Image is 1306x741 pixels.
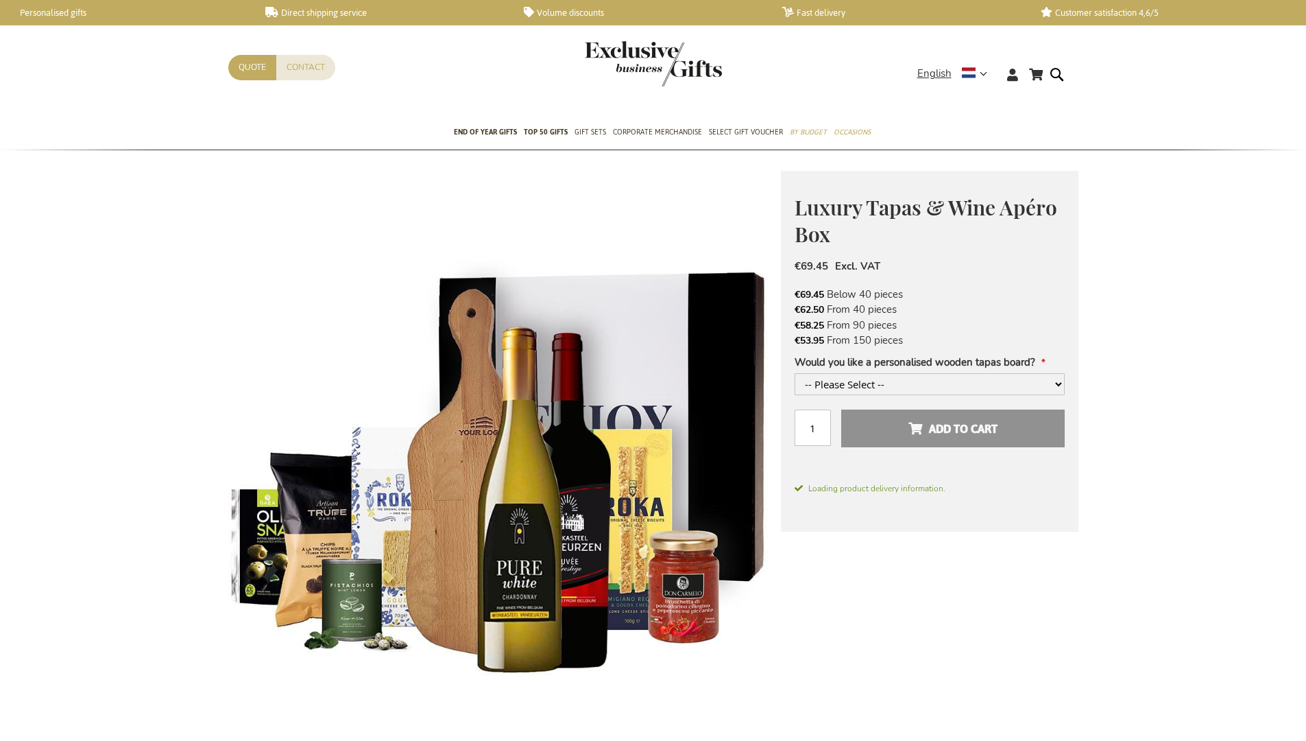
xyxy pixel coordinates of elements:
[795,318,1065,333] li: From 90 pieces
[709,116,783,150] a: Select Gift Voucher
[585,41,653,86] a: store logo
[524,125,568,139] span: TOP 50 Gifts
[454,116,517,150] a: End of year gifts
[276,55,335,80] a: Contact
[795,355,1035,369] span: Would you like a personalised wooden tapas board?
[575,116,606,150] a: Gift Sets
[834,125,871,139] span: Occasions
[575,125,606,139] span: Gift Sets
[613,116,702,150] a: Corporate Merchandise
[795,333,1065,348] li: From 150 pieces
[454,125,517,139] span: End of year gifts
[917,66,952,82] span: English
[265,7,502,19] a: Direct shipping service
[795,334,824,347] span: €53.95
[228,171,781,724] img: Luxury Tapas & Wine Apéro Box
[709,125,783,139] span: Select Gift Voucher
[795,303,824,316] span: €62.50
[7,7,243,19] a: Personalised gifts
[795,302,1065,317] li: From 40 pieces
[795,193,1057,248] span: Luxury Tapas & Wine Apéro Box
[790,116,827,150] a: By Budget
[782,7,1019,19] a: Fast delivery
[524,7,760,19] a: Volume discounts
[1041,7,1277,19] a: Customer satisfaction 4,6/5
[228,55,276,80] a: Quote
[835,259,880,273] span: Excl. VAT
[790,125,827,139] span: By Budget
[524,116,568,150] a: TOP 50 Gifts
[834,116,871,150] a: Occasions
[795,288,824,301] span: €69.45
[795,410,831,446] input: Qty
[795,319,824,332] span: €58.25
[795,287,1065,302] li: Below 40 pieces
[795,259,828,273] span: €69.45
[795,482,1065,495] span: Loading product delivery information.
[613,125,702,139] span: Corporate Merchandise
[585,41,722,86] img: Exclusive Business gifts logo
